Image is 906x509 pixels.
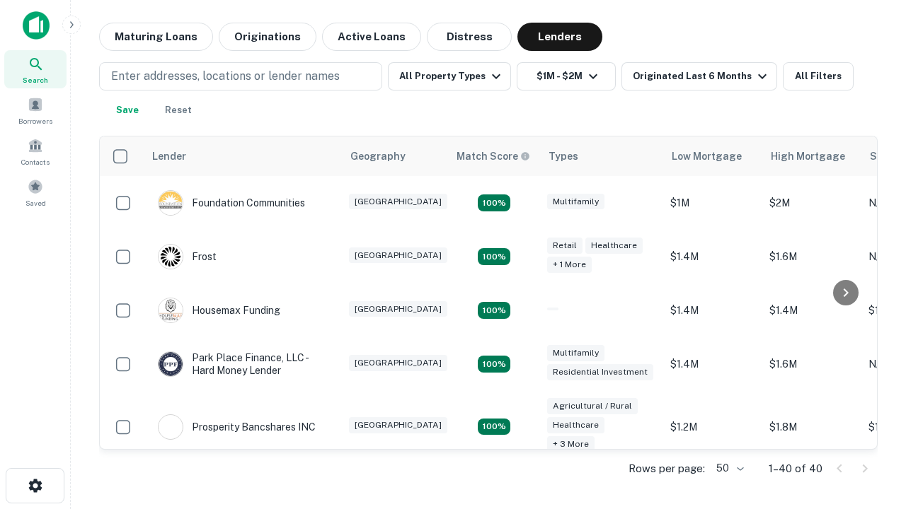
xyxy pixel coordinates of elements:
[540,136,663,176] th: Types
[349,417,447,433] div: [GEOGRAPHIC_DATA]
[23,74,48,86] span: Search
[448,136,540,176] th: Capitalize uses an advanced AI algorithm to match your search with the best lender. The match sco...
[427,23,512,51] button: Distress
[158,414,316,440] div: Prosperity Bancshares INC
[105,96,150,124] button: Save your search to get updates of matches that match your search criteria.
[762,337,861,391] td: $1.6M
[629,460,705,477] p: Rows per page:
[762,176,861,230] td: $2M
[158,351,328,377] div: Park Place Finance, LLC - Hard Money Lender
[159,191,183,215] img: picture
[547,194,604,210] div: Multifamily
[547,417,604,433] div: Healthcare
[663,391,762,462] td: $1.2M
[158,244,217,269] div: Frost
[517,23,602,51] button: Lenders
[663,136,762,176] th: Low Mortgage
[457,148,530,164] div: Capitalize uses an advanced AI algorithm to match your search with the best lender. The match sco...
[547,398,638,414] div: Agricultural / Rural
[111,68,340,85] p: Enter addresses, locations or lender names
[25,197,46,209] span: Saved
[762,230,861,283] td: $1.6M
[783,62,854,90] button: All Filters
[158,190,305,216] div: Foundation Communities
[711,458,746,479] div: 50
[21,156,50,168] span: Contacts
[159,352,183,376] img: picture
[762,136,861,176] th: High Mortgage
[672,148,742,165] div: Low Mortgage
[349,247,447,264] div: [GEOGRAPHIC_DATA]
[4,50,67,88] a: Search
[99,23,213,51] button: Maturing Loans
[18,115,52,127] span: Borrowers
[322,23,421,51] button: Active Loans
[621,62,777,90] button: Originated Last 6 Months
[547,238,583,254] div: Retail
[663,283,762,337] td: $1.4M
[478,302,510,319] div: Matching Properties: 4, hasApolloMatch: undefined
[4,91,67,129] a: Borrowers
[349,355,447,371] div: [GEOGRAPHIC_DATA]
[547,364,653,380] div: Residential Investment
[835,396,906,464] iframe: Chat Widget
[478,248,510,265] div: Matching Properties: 4, hasApolloMatch: undefined
[663,176,762,230] td: $1M
[159,245,183,269] img: picture
[4,132,67,170] a: Contacts
[549,148,578,165] div: Types
[457,148,527,164] h6: Match Score
[547,257,592,273] div: + 1 more
[350,148,406,165] div: Geography
[771,148,845,165] div: High Mortgage
[478,419,510,435] div: Matching Properties: 7, hasApolloMatch: undefined
[349,194,447,210] div: [GEOGRAPHIC_DATA]
[99,62,382,90] button: Enter addresses, locations or lender names
[762,391,861,462] td: $1.8M
[517,62,616,90] button: $1M - $2M
[349,301,447,317] div: [GEOGRAPHIC_DATA]
[388,62,511,90] button: All Property Types
[158,298,280,323] div: Housemax Funding
[159,415,183,439] img: picture
[769,460,822,477] p: 1–40 of 40
[156,96,201,124] button: Reset
[4,173,67,211] a: Saved
[342,136,448,176] th: Geography
[152,148,186,165] div: Lender
[663,337,762,391] td: $1.4M
[478,194,510,211] div: Matching Properties: 4, hasApolloMatch: undefined
[144,136,342,176] th: Lender
[478,356,510,373] div: Matching Properties: 4, hasApolloMatch: undefined
[633,68,771,85] div: Originated Last 6 Months
[663,230,762,283] td: $1.4M
[159,298,183,322] img: picture
[219,23,316,51] button: Originations
[585,238,643,254] div: Healthcare
[23,11,50,40] img: capitalize-icon.png
[547,345,604,361] div: Multifamily
[762,283,861,337] td: $1.4M
[547,436,595,452] div: + 3 more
